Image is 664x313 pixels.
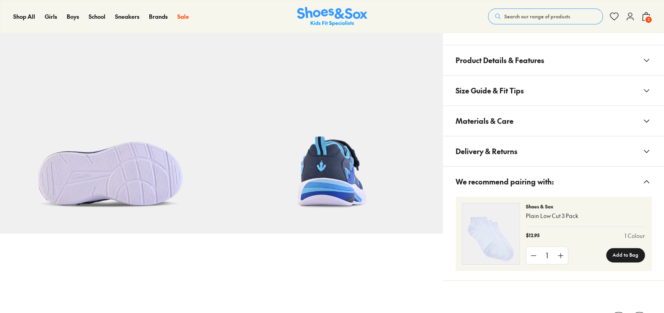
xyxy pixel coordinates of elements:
[67,12,79,20] span: Boys
[644,16,652,24] span: 2
[456,109,513,133] span: Materials & Care
[606,248,645,262] button: Add to Bag
[67,12,79,21] a: Boys
[177,12,189,21] a: Sale
[443,136,664,166] button: Delivery & Returns
[488,8,603,24] button: Search our range of products
[297,7,367,26] img: SNS_Logo_Responsive.svg
[443,106,664,136] button: Materials & Care
[89,12,105,20] span: School
[456,48,544,72] span: Product Details & Features
[149,12,168,20] span: Brands
[221,12,442,234] img: Atlas Blue
[443,75,664,105] button: Size Guide & Fit Tips
[13,12,35,21] a: Shop All
[526,232,539,240] p: $12.95
[177,12,189,20] span: Sale
[456,139,517,163] span: Delivery & Returns
[443,166,664,196] button: We recommend pairing with:
[624,232,645,240] a: 1 Colour
[115,12,139,20] span: Sneakers
[13,12,35,20] span: Shop All
[641,8,651,25] button: 2
[462,203,519,264] img: 4-356389_1
[541,247,553,264] div: 1
[456,170,554,193] span: We recommend pairing with:
[443,45,664,75] button: Product Details & Features
[504,13,570,20] span: Search our range of products
[526,212,645,220] p: Plain Low Cut 3 Pack
[115,12,139,21] a: Sneakers
[45,12,57,20] span: Girls
[45,12,57,21] a: Girls
[297,7,367,26] a: Shoes & Sox
[456,79,524,102] span: Size Guide & Fit Tips
[149,12,168,21] a: Brands
[526,203,645,210] p: Shoes & Sox
[89,12,105,21] a: School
